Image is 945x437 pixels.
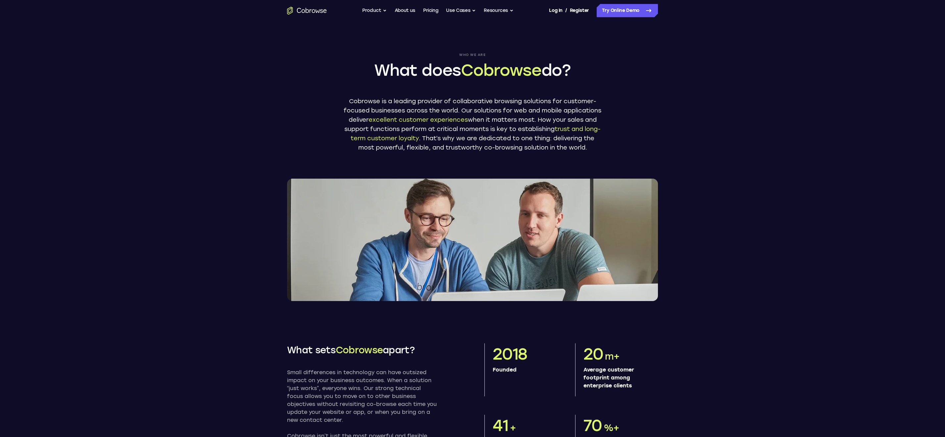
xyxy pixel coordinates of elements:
[287,369,437,424] p: Small differences in technology can have outsized impact on your business outcomes. When a soluti...
[510,422,516,433] span: +
[336,344,383,356] span: Cobrowse
[362,4,387,17] button: Product
[461,61,541,80] span: Cobrowse
[565,7,567,15] span: /
[369,116,468,123] span: excellent customer experiences
[287,179,658,301] img: Two Cobrowse software developers, João and Ross, working on their computers
[287,343,437,357] h2: What sets apart?
[484,4,514,17] button: Resources
[549,4,562,17] a: Log In
[604,422,620,433] span: %+
[493,416,508,435] span: 41
[597,4,658,17] a: Try Online Demo
[287,7,327,15] a: Go to the home page
[395,4,415,17] a: About us
[583,366,653,390] p: Average customer footprint among enterprise clients
[423,4,438,17] a: Pricing
[570,4,589,17] a: Register
[343,60,602,81] h1: What does do?
[583,344,603,364] span: 20
[605,351,620,362] span: m+
[583,416,602,435] span: 70
[343,97,602,152] p: Cobrowse is a leading provider of collaborative browsing solutions for customer-focused businesse...
[493,344,527,364] span: 2018
[446,4,476,17] button: Use Cases
[493,366,562,374] p: Founded
[343,53,602,57] span: Who we are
